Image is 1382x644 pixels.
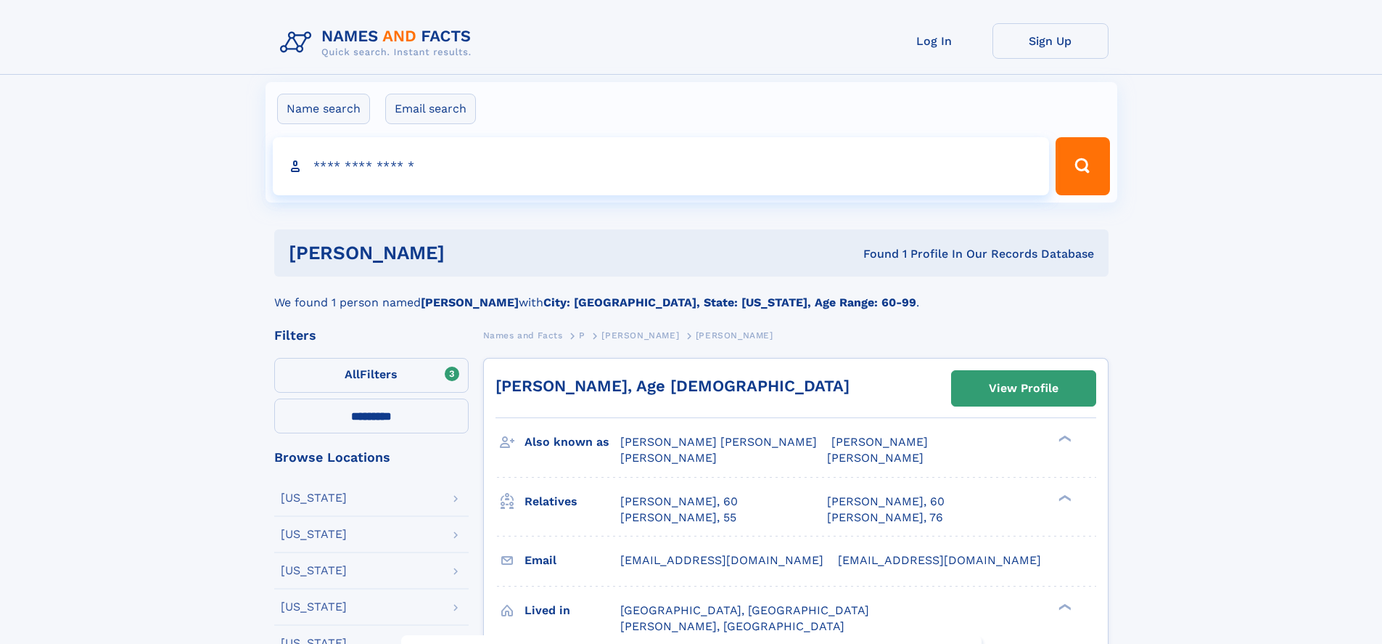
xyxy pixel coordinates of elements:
[579,330,585,341] span: P
[876,23,992,59] a: Log In
[838,553,1041,567] span: [EMAIL_ADDRESS][DOMAIN_NAME]
[345,367,360,381] span: All
[277,94,370,124] label: Name search
[525,548,620,573] h3: Email
[620,619,844,633] span: [PERSON_NAME], [GEOGRAPHIC_DATA]
[620,494,738,510] a: [PERSON_NAME], 60
[274,451,469,464] div: Browse Locations
[620,451,717,465] span: [PERSON_NAME]
[601,330,679,341] span: [PERSON_NAME]
[989,372,1058,405] div: View Profile
[273,137,1050,195] input: search input
[579,326,585,344] a: P
[1056,137,1109,195] button: Search Button
[274,23,483,62] img: Logo Names and Facts
[495,377,850,395] a: [PERSON_NAME], Age [DEMOGRAPHIC_DATA]
[1055,434,1072,444] div: ❯
[696,330,773,341] span: [PERSON_NAME]
[601,326,679,344] a: [PERSON_NAME]
[281,529,347,540] div: [US_STATE]
[385,94,476,124] label: Email search
[620,510,736,526] a: [PERSON_NAME], 55
[274,329,469,342] div: Filters
[620,553,823,567] span: [EMAIL_ADDRESS][DOMAIN_NAME]
[620,603,869,617] span: [GEOGRAPHIC_DATA], [GEOGRAPHIC_DATA]
[525,489,620,514] h3: Relatives
[421,295,519,309] b: [PERSON_NAME]
[281,492,347,504] div: [US_STATE]
[274,358,469,393] label: Filters
[281,565,347,576] div: [US_STATE]
[1055,493,1072,502] div: ❯
[827,451,924,465] span: [PERSON_NAME]
[992,23,1109,59] a: Sign Up
[289,244,654,262] h1: [PERSON_NAME]
[274,277,1109,311] div: We found 1 person named with .
[525,430,620,455] h3: Also known as
[654,246,1094,262] div: Found 1 Profile In Our Records Database
[827,510,943,526] a: [PERSON_NAME], 76
[827,494,945,510] a: [PERSON_NAME], 60
[525,598,620,623] h3: Lived in
[952,371,1095,406] a: View Profile
[1055,602,1072,611] div: ❯
[281,601,347,613] div: [US_STATE]
[483,326,563,344] a: Names and Facts
[620,435,817,449] span: [PERSON_NAME] [PERSON_NAME]
[831,435,928,449] span: [PERSON_NAME]
[543,295,916,309] b: City: [GEOGRAPHIC_DATA], State: [US_STATE], Age Range: 60-99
